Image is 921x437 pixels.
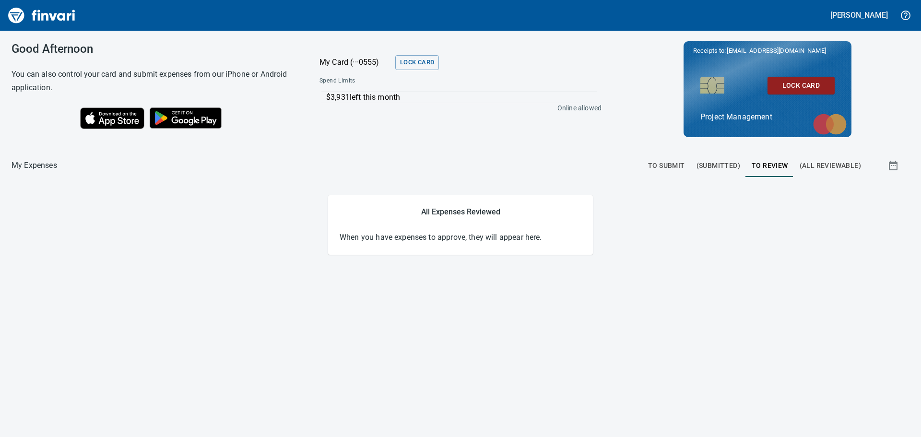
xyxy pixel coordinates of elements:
[6,4,78,27] img: Finvari
[326,92,597,103] p: $3,931 left this month
[879,154,909,177] button: Show transactions within a particular date range
[340,232,581,243] p: When you have expenses to approve, they will appear here.
[12,42,295,56] h3: Good Afternoon
[395,55,439,70] button: Lock Card
[700,111,835,123] p: Project Management
[693,46,842,56] p: Receipts to:
[697,160,740,172] span: (Submitted)
[80,107,144,129] img: Download on the App Store
[319,76,477,86] span: Spend Limits
[340,207,581,217] h5: All Expenses Reviewed
[767,77,835,94] button: Lock Card
[726,46,827,55] span: [EMAIL_ADDRESS][DOMAIN_NAME]
[12,160,57,171] p: My Expenses
[800,160,861,172] span: (All Reviewable)
[752,160,788,172] span: To Review
[144,102,227,134] img: Get it on Google Play
[808,109,851,140] img: mastercard.svg
[400,57,434,68] span: Lock Card
[830,10,888,20] h5: [PERSON_NAME]
[648,160,685,172] span: To Submit
[12,68,295,94] h6: You can also control your card and submit expenses from our iPhone or Android application.
[12,160,57,171] nav: breadcrumb
[312,103,602,113] p: Online allowed
[775,80,827,92] span: Lock Card
[828,8,890,23] button: [PERSON_NAME]
[319,57,391,68] p: My Card (···0555)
